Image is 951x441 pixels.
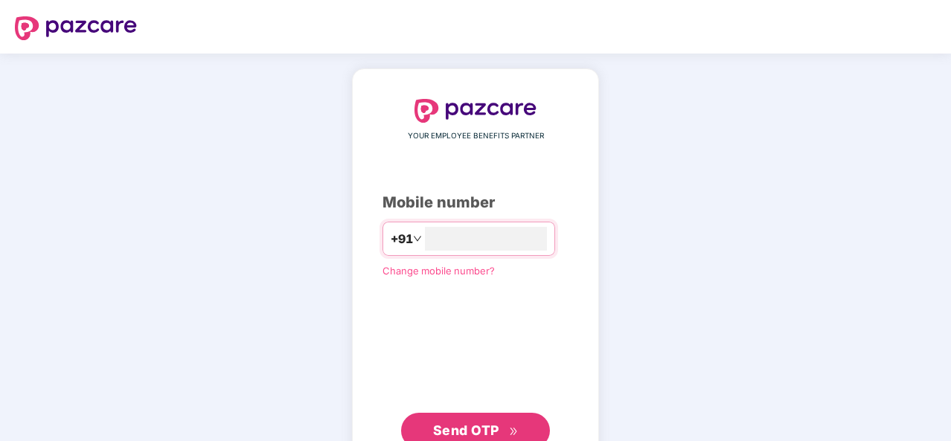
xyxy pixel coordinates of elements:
span: down [413,234,422,243]
span: +91 [391,230,413,248]
span: Send OTP [433,422,499,438]
a: Change mobile number? [382,265,495,277]
span: double-right [509,427,519,437]
div: Mobile number [382,191,569,214]
img: logo [414,99,537,123]
span: YOUR EMPLOYEE BENEFITS PARTNER [408,130,544,142]
img: logo [15,16,137,40]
